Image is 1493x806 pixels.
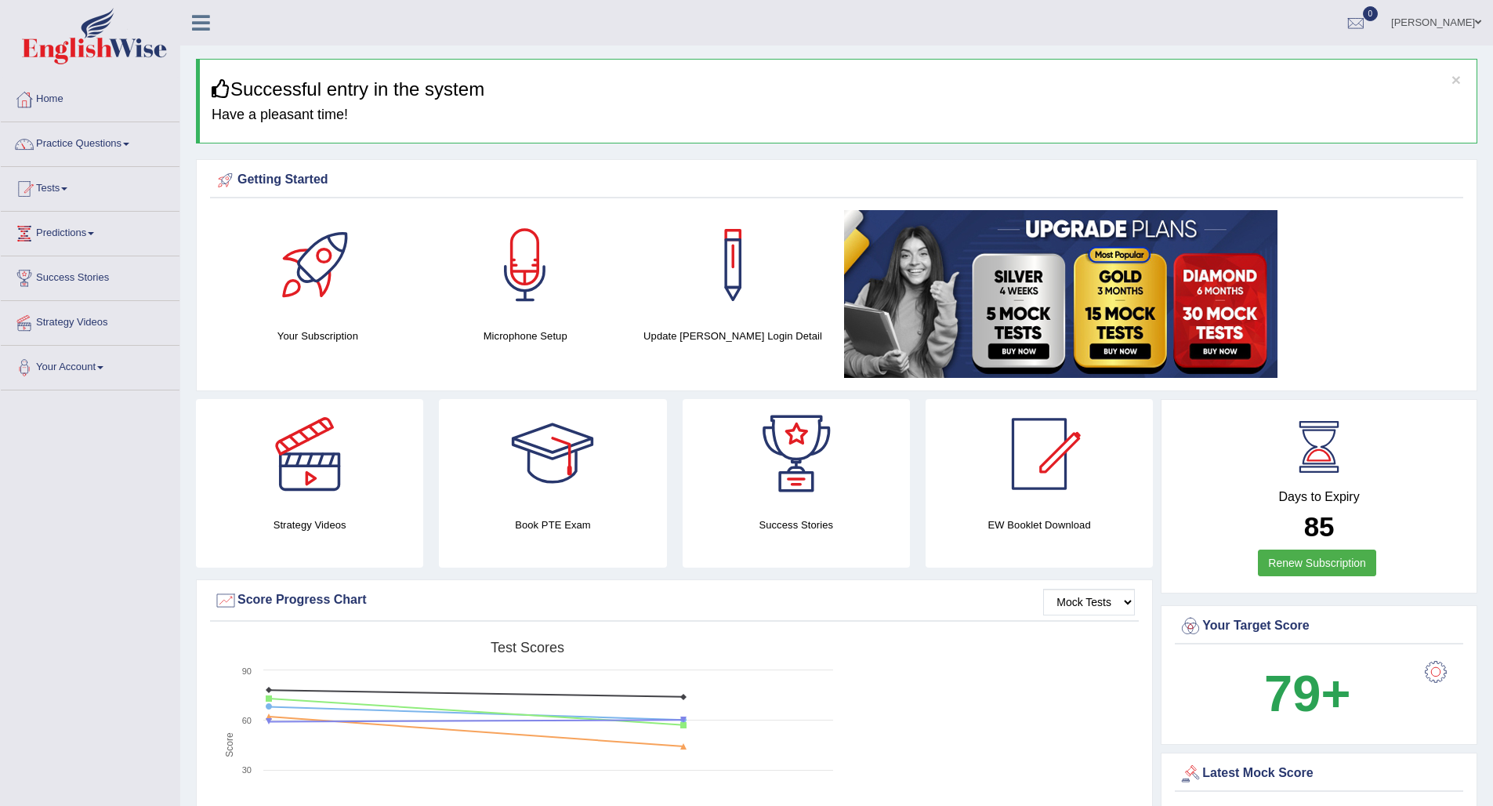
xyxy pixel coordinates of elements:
[1,346,179,385] a: Your Account
[222,328,414,344] h4: Your Subscription
[196,517,423,533] h4: Strategy Videos
[1179,490,1459,504] h4: Days to Expiry
[1,167,179,206] a: Tests
[1451,71,1461,88] button: ×
[224,732,235,757] tspan: Score
[1,301,179,340] a: Strategy Videos
[439,517,666,533] h4: Book PTE Exam
[1,212,179,251] a: Predictions
[212,107,1465,123] h4: Have a pleasant time!
[1304,511,1335,542] b: 85
[242,666,252,676] text: 90
[1,78,179,117] a: Home
[844,210,1277,378] img: small5.jpg
[1,122,179,162] a: Practice Questions
[926,517,1153,533] h4: EW Booklet Download
[242,765,252,775] text: 30
[637,328,829,344] h4: Update [PERSON_NAME] Login Detail
[1258,550,1376,576] a: Renew Subscription
[1264,665,1350,722] b: 79+
[429,328,621,344] h4: Microphone Setup
[683,517,910,533] h4: Success Stories
[242,716,252,725] text: 60
[1,256,179,296] a: Success Stories
[214,169,1459,192] div: Getting Started
[212,79,1465,100] h3: Successful entry in the system
[214,589,1135,612] div: Score Progress Chart
[1179,762,1459,786] div: Latest Mock Score
[1179,615,1459,638] div: Your Target Score
[491,640,564,655] tspan: Test scores
[1363,6,1379,21] span: 0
